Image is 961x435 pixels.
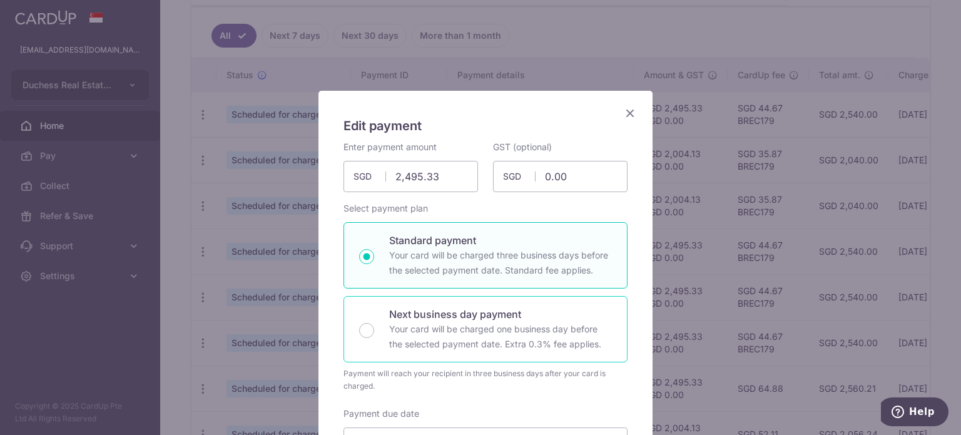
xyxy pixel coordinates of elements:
[353,170,386,183] span: SGD
[389,248,612,278] p: Your card will be charged three business days before the selected payment date. Standard fee appl...
[343,116,628,136] h5: Edit payment
[503,170,536,183] span: SGD
[343,161,478,192] input: 0.00
[389,233,612,248] p: Standard payment
[343,367,628,392] div: Payment will reach your recipient in three business days after your card is charged.
[343,141,437,153] label: Enter payment amount
[389,322,612,352] p: Your card will be charged one business day before the selected payment date. Extra 0.3% fee applies.
[881,397,948,429] iframe: Opens a widget where you can find more information
[343,202,428,215] label: Select payment plan
[623,106,638,121] button: Close
[493,161,628,192] input: 0.00
[343,407,419,420] label: Payment due date
[389,307,612,322] p: Next business day payment
[493,141,552,153] label: GST (optional)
